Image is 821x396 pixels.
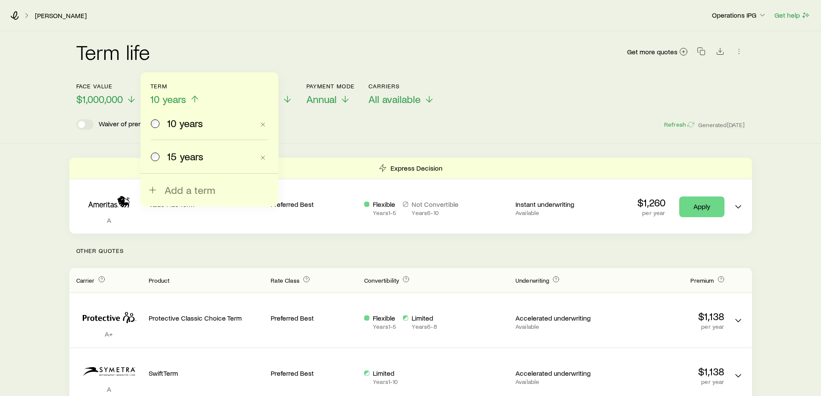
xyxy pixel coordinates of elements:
button: Get help [774,10,811,20]
p: A [76,216,142,225]
button: Term10 years [150,83,200,106]
p: Limited [373,369,398,377]
span: [DATE] [727,121,745,129]
span: Generated [698,121,745,129]
p: per year [609,378,724,385]
p: A [76,385,142,393]
p: Available [515,323,602,330]
span: Underwriting [515,277,549,284]
p: Flexible [373,314,396,322]
span: Carrier [76,277,95,284]
p: Years 6 - 10 [412,209,459,216]
p: Express Decision [390,164,443,172]
h2: Term life [76,41,150,62]
p: Flexible [373,200,396,209]
span: Annual [306,93,337,105]
p: Operations IPG [712,11,767,19]
p: Available [515,378,602,385]
p: per year [637,209,665,216]
p: Years 6 - 8 [412,323,437,330]
a: Download CSV [714,49,726,57]
a: Get more quotes [627,47,688,57]
a: Apply [679,196,724,217]
p: Available [515,209,602,216]
p: Not Convertible [412,200,459,209]
p: Face value [76,83,137,90]
p: SwiftTerm [149,369,264,377]
a: [PERSON_NAME] [34,12,87,20]
p: Years 1 - 10 [373,378,398,385]
p: $1,138 [609,310,724,322]
p: Payment Mode [306,83,355,90]
span: Premium [690,277,714,284]
span: Rate Class [271,277,300,284]
p: $1,138 [609,365,724,377]
p: Preferred Best [271,369,357,377]
p: Accelerated underwriting [515,314,602,322]
p: Years 1 - 5 [373,323,396,330]
p: Term [150,83,200,90]
p: Instant underwriting [515,200,602,209]
span: Convertibility [364,277,399,284]
p: Accelerated underwriting [515,369,602,377]
p: A+ [76,330,142,338]
button: Refresh [664,121,695,129]
button: CarriersAll available [368,83,434,106]
span: 10 years [150,93,186,105]
button: Payment ModeAnnual [306,83,355,106]
p: Preferred Best [271,314,357,322]
p: Years 1 - 5 [373,209,396,216]
p: Waiver of premium rider [99,119,169,130]
p: Limited [412,314,437,322]
span: Product [149,277,170,284]
p: Other Quotes [69,234,752,268]
button: Operations IPG [712,10,767,21]
span: Get more quotes [627,48,677,55]
p: Preferred Best [271,200,357,209]
p: Protective Classic Choice Term [149,314,264,322]
p: $1,260 [637,196,665,209]
button: Face value$1,000,000 [76,83,137,106]
p: Carriers [368,83,434,90]
span: $1,000,000 [76,93,123,105]
p: per year [609,323,724,330]
span: All available [368,93,421,105]
div: Term quotes [69,158,752,234]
